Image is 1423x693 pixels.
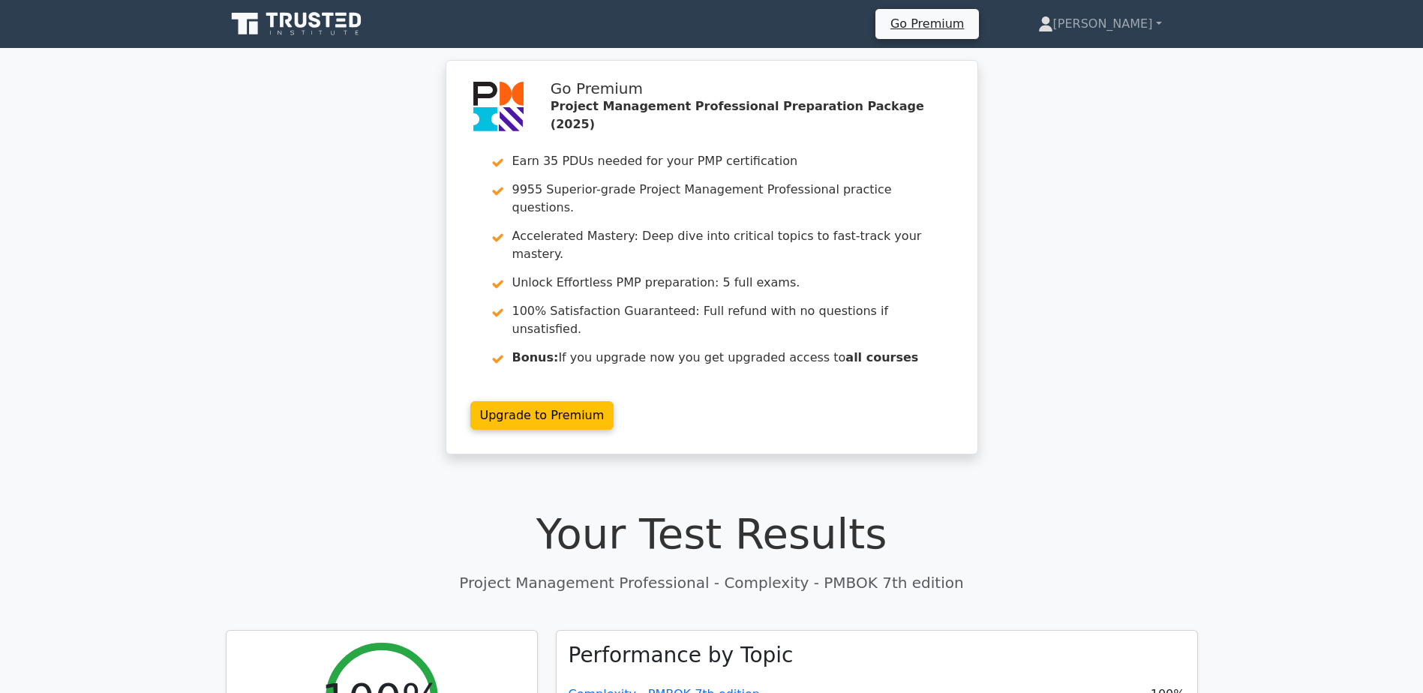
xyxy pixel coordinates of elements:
a: Go Premium [881,13,973,34]
p: Project Management Professional - Complexity - PMBOK 7th edition [226,571,1198,594]
h3: Performance by Topic [569,643,794,668]
h1: Your Test Results [226,508,1198,559]
a: [PERSON_NAME] [1002,9,1198,39]
a: Upgrade to Premium [470,401,614,430]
